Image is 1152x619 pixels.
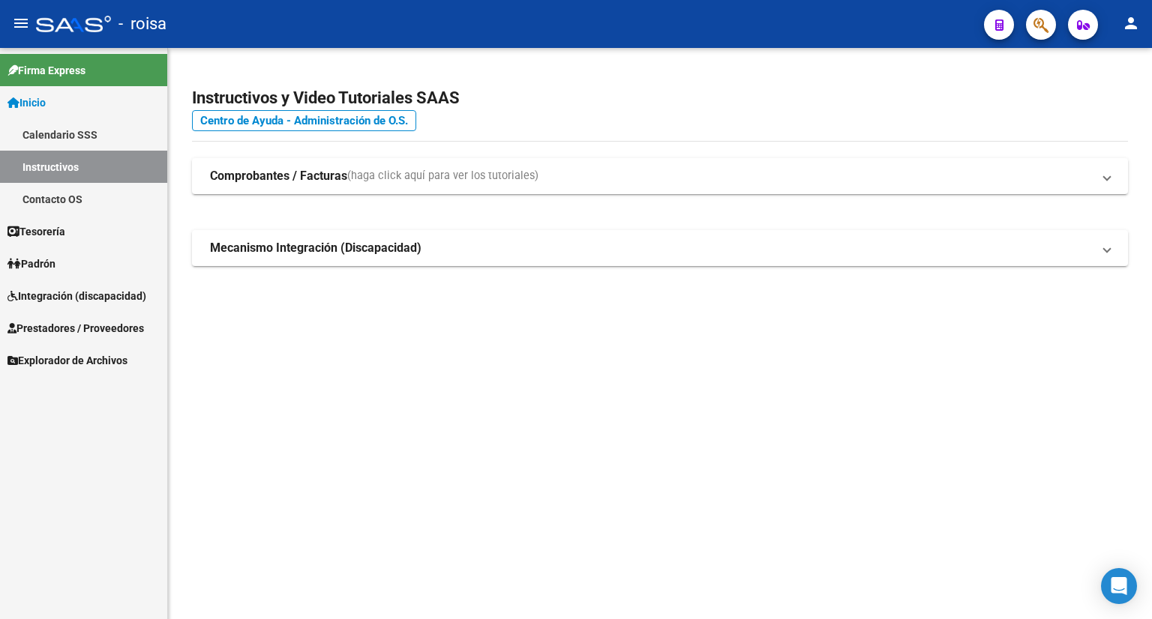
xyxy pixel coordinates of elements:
[192,230,1128,266] mat-expansion-panel-header: Mecanismo Integración (Discapacidad)
[7,256,55,272] span: Padrón
[7,94,46,111] span: Inicio
[7,62,85,79] span: Firma Express
[7,320,144,336] span: Prestadores / Proveedores
[118,7,166,40] span: - roisa
[7,288,146,304] span: Integración (discapacidad)
[7,223,65,240] span: Tesorería
[12,14,30,32] mat-icon: menu
[1101,568,1137,604] div: Open Intercom Messenger
[192,110,416,131] a: Centro de Ayuda - Administración de O.S.
[347,168,538,184] span: (haga click aquí para ver los tutoriales)
[1122,14,1140,32] mat-icon: person
[210,240,421,256] strong: Mecanismo Integración (Discapacidad)
[192,158,1128,194] mat-expansion-panel-header: Comprobantes / Facturas(haga click aquí para ver los tutoriales)
[210,168,347,184] strong: Comprobantes / Facturas
[192,84,1128,112] h2: Instructivos y Video Tutoriales SAAS
[7,352,127,369] span: Explorador de Archivos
